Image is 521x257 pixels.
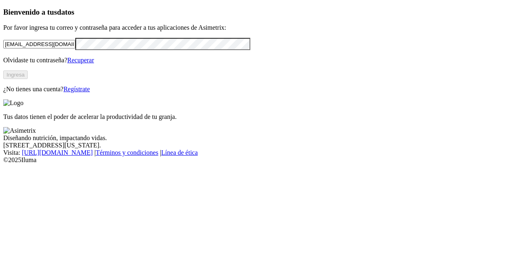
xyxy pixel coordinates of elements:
[3,86,518,93] p: ¿No tienes una cuenta?
[3,127,36,134] img: Asimetrix
[3,8,518,17] h3: Bienvenido a tus
[3,142,518,149] div: [STREET_ADDRESS][US_STATE].
[3,24,518,31] p: Por favor ingresa tu correo y contraseña para acceder a tus aplicaciones de Asimetrix:
[57,8,74,16] span: datos
[3,57,518,64] p: Olvidaste tu contraseña?
[3,149,518,156] div: Visita : | |
[63,86,90,92] a: Regístrate
[3,156,518,164] div: © 2025 Iluma
[3,113,518,121] p: Tus datos tienen el poder de acelerar la productividad de tu granja.
[3,70,28,79] button: Ingresa
[3,134,518,142] div: Diseñando nutrición, impactando vidas.
[161,149,198,156] a: Línea de ética
[96,149,158,156] a: Términos y condiciones
[22,149,93,156] a: [URL][DOMAIN_NAME]
[3,99,24,107] img: Logo
[3,40,75,48] input: Tu correo
[67,57,94,64] a: Recuperar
